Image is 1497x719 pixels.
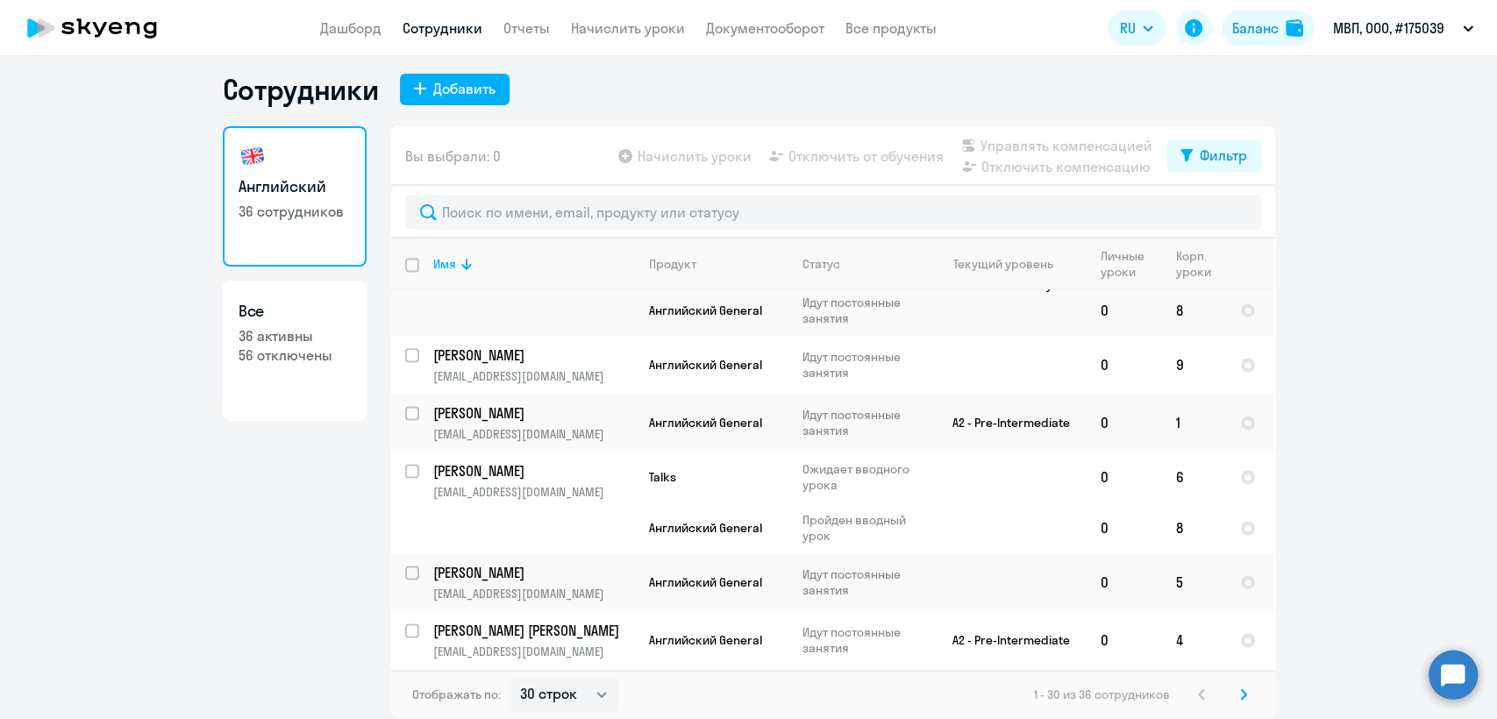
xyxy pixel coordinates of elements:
[433,403,631,423] p: [PERSON_NAME]
[1034,687,1170,702] span: 1 - 30 из 36 сотрудников
[433,78,495,99] div: Добавить
[1087,394,1162,452] td: 0
[400,74,510,105] button: Добавить
[923,394,1087,452] td: A2 - Pre-Intermediate
[649,574,762,590] span: Английский General
[649,520,762,536] span: Английский General
[433,586,634,602] p: [EMAIL_ADDRESS][DOMAIN_NAME]
[802,407,923,438] p: Идут постоянные занятия
[433,403,634,423] a: [PERSON_NAME]
[1333,18,1444,39] p: МВП, ООО, #175039
[845,19,937,37] a: Все продукты
[1286,19,1303,37] img: balance
[1101,248,1161,280] div: Личные уроки
[1108,11,1166,46] button: RU
[239,175,351,198] h3: Английский
[433,621,631,640] p: [PERSON_NAME] [PERSON_NAME]
[649,256,696,272] div: Продукт
[433,345,631,365] p: [PERSON_NAME]
[433,563,631,582] p: [PERSON_NAME]
[1324,7,1482,49] button: МВП, ООО, #175039
[223,281,367,421] a: Все36 активны56 отключены
[239,202,351,221] p: 36 сотрудников
[1162,394,1226,452] td: 1
[1087,502,1162,553] td: 0
[1087,611,1162,669] td: 0
[802,461,923,493] p: Ожидает вводного урока
[223,126,367,267] a: Английский36 сотрудников
[320,19,381,37] a: Дашборд
[1087,336,1162,394] td: 0
[405,195,1261,230] input: Поиск по имени, email, продукту или статусу
[1162,285,1226,336] td: 8
[239,326,351,345] p: 36 активны
[1162,502,1226,553] td: 8
[1200,145,1247,166] div: Фильтр
[953,256,1053,272] div: Текущий уровень
[802,295,923,326] p: Идут постоянные занятия
[433,345,634,365] a: [PERSON_NAME]
[433,368,634,384] p: [EMAIL_ADDRESS][DOMAIN_NAME]
[433,621,634,640] a: [PERSON_NAME] [PERSON_NAME]
[1162,553,1226,611] td: 5
[1162,452,1226,502] td: 6
[1166,140,1261,172] button: Фильтр
[1087,285,1162,336] td: 0
[1176,248,1225,280] div: Корп. уроки
[706,19,824,37] a: Документооборот
[649,632,762,648] span: Английский General
[802,512,923,544] p: Пройден вводный урок
[403,19,482,37] a: Сотрудники
[649,357,762,373] span: Английский General
[223,72,379,107] h1: Сотрудники
[433,256,634,272] div: Имя
[405,146,501,167] span: Вы выбрали: 0
[412,687,501,702] span: Отображать по:
[433,563,634,582] a: [PERSON_NAME]
[802,624,923,656] p: Идут постоянные занятия
[433,461,634,481] a: [PERSON_NAME]
[433,644,634,659] p: [EMAIL_ADDRESS][DOMAIN_NAME]
[937,256,1086,272] div: Текущий уровень
[239,300,351,323] h3: Все
[433,426,634,442] p: [EMAIL_ADDRESS][DOMAIN_NAME]
[239,345,351,365] p: 56 отключены
[1162,611,1226,669] td: 4
[649,303,762,318] span: Английский General
[1222,11,1314,46] button: Балансbalance
[802,256,840,272] div: Статус
[1232,18,1279,39] div: Баланс
[1120,18,1136,39] span: RU
[433,484,634,500] p: [EMAIL_ADDRESS][DOMAIN_NAME]
[1087,553,1162,611] td: 0
[571,19,685,37] a: Начислить уроки
[503,19,550,37] a: Отчеты
[1162,336,1226,394] td: 9
[649,469,676,485] span: Talks
[239,142,267,170] img: english
[802,349,923,381] p: Идут постоянные занятия
[802,566,923,598] p: Идут постоянные занятия
[923,611,1087,669] td: A2 - Pre-Intermediate
[433,461,631,481] p: [PERSON_NAME]
[433,256,456,272] div: Имя
[649,415,762,431] span: Английский General
[1087,452,1162,502] td: 0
